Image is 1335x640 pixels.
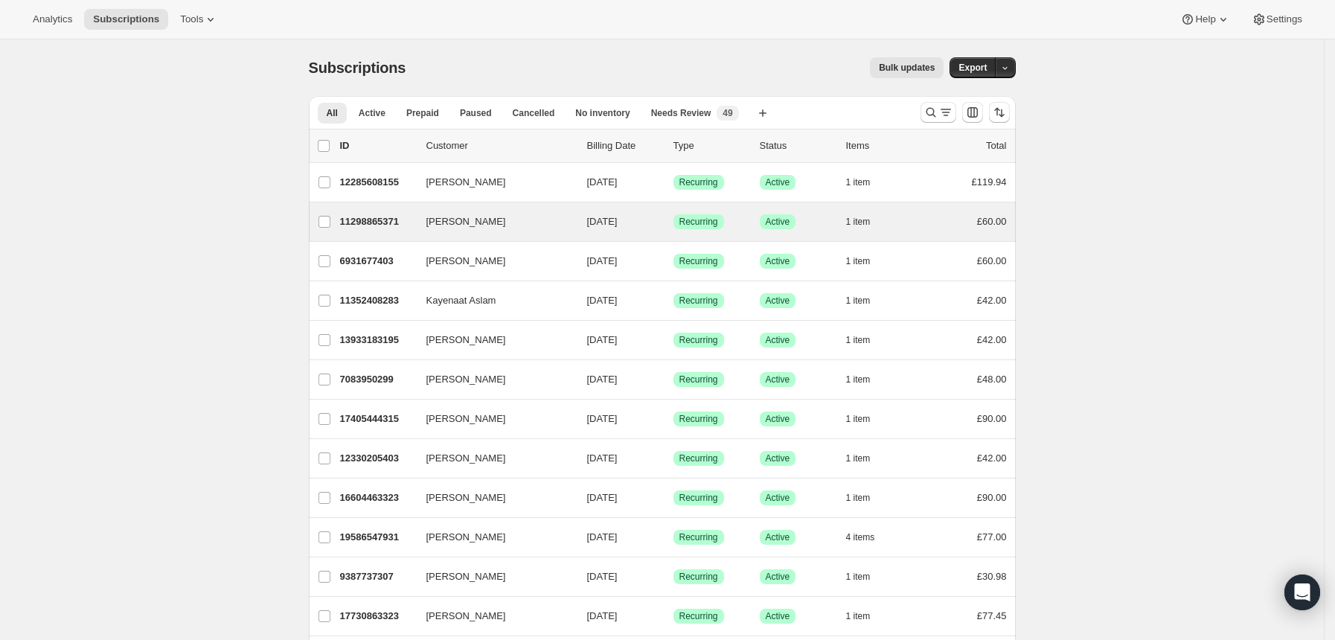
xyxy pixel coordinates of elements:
[846,487,887,508] button: 1 item
[340,606,1007,627] div: 17730863323[PERSON_NAME][DATE]SuccessRecurringSuccessActive1 item£77.45
[417,170,566,194] button: [PERSON_NAME]
[340,530,414,545] p: 19586547931
[679,531,718,543] span: Recurring
[679,374,718,385] span: Recurring
[977,492,1007,503] span: £90.00
[1171,9,1239,30] button: Help
[651,107,711,119] span: Needs Review
[417,565,566,589] button: [PERSON_NAME]
[417,447,566,470] button: [PERSON_NAME]
[426,372,506,387] span: [PERSON_NAME]
[679,334,718,346] span: Recurring
[340,330,1007,351] div: 13933183195[PERSON_NAME][DATE]SuccessRecurringSuccessActive1 item£42.00
[587,334,618,345] span: [DATE]
[426,490,506,505] span: [PERSON_NAME]
[587,374,618,385] span: [DATE]
[33,13,72,25] span: Analytics
[426,609,506,624] span: [PERSON_NAME]
[766,413,790,425] span: Active
[1267,13,1302,25] span: Settings
[417,407,566,431] button: [PERSON_NAME]
[93,13,159,25] span: Subscriptions
[340,290,1007,311] div: 11352408283Kayenaat Aslam[DATE]SuccessRecurringSuccessActive1 item£42.00
[766,452,790,464] span: Active
[426,175,506,190] span: [PERSON_NAME]
[846,527,891,548] button: 4 items
[679,176,718,188] span: Recurring
[977,531,1007,543] span: £77.00
[460,107,492,119] span: Paused
[340,333,414,348] p: 13933183195
[340,609,414,624] p: 17730863323
[587,138,662,153] p: Billing Date
[846,290,887,311] button: 1 item
[340,412,414,426] p: 17405444315
[766,492,790,504] span: Active
[879,62,935,74] span: Bulk updates
[766,571,790,583] span: Active
[587,255,618,266] span: [DATE]
[406,107,439,119] span: Prepaid
[340,211,1007,232] div: 11298865371[PERSON_NAME][DATE]SuccessRecurringSuccessActive1 item£60.00
[426,293,496,308] span: Kayenaat Aslam
[766,295,790,307] span: Active
[426,254,506,269] span: [PERSON_NAME]
[340,138,1007,153] div: IDCustomerBilling DateTypeStatusItemsTotal
[340,254,414,269] p: 6931677403
[340,251,1007,272] div: 6931677403[PERSON_NAME][DATE]SuccessRecurringSuccessActive1 item£60.00
[417,604,566,628] button: [PERSON_NAME]
[846,610,871,622] span: 1 item
[417,525,566,549] button: [PERSON_NAME]
[977,374,1007,385] span: £48.00
[587,571,618,582] span: [DATE]
[587,295,618,306] span: [DATE]
[921,102,956,123] button: Search and filter results
[340,448,1007,469] div: 12330205403[PERSON_NAME][DATE]SuccessRecurringSuccessActive1 item£42.00
[846,606,887,627] button: 1 item
[766,176,790,188] span: Active
[846,176,871,188] span: 1 item
[417,368,566,391] button: [PERSON_NAME]
[426,138,575,153] p: Customer
[846,413,871,425] span: 1 item
[340,372,414,387] p: 7083950299
[846,492,871,504] span: 1 item
[751,103,775,124] button: Create new view
[846,334,871,346] span: 1 item
[587,216,618,227] span: [DATE]
[846,251,887,272] button: 1 item
[679,216,718,228] span: Recurring
[587,176,618,188] span: [DATE]
[587,452,618,464] span: [DATE]
[986,138,1006,153] p: Total
[846,330,887,351] button: 1 item
[1284,575,1320,610] div: Open Intercom Messenger
[417,328,566,352] button: [PERSON_NAME]
[417,210,566,234] button: [PERSON_NAME]
[870,57,944,78] button: Bulk updates
[766,216,790,228] span: Active
[587,492,618,503] span: [DATE]
[84,9,168,30] button: Subscriptions
[340,214,414,229] p: 11298865371
[846,409,887,429] button: 1 item
[679,610,718,622] span: Recurring
[24,9,81,30] button: Analytics
[977,452,1007,464] span: £42.00
[846,138,921,153] div: Items
[846,172,887,193] button: 1 item
[989,102,1010,123] button: Sort the results
[962,102,983,123] button: Customize table column order and visibility
[977,295,1007,306] span: £42.00
[760,138,834,153] p: Status
[1195,13,1215,25] span: Help
[340,409,1007,429] div: 17405444315[PERSON_NAME][DATE]SuccessRecurringSuccessActive1 item£90.00
[340,487,1007,508] div: 16604463323[PERSON_NAME][DATE]SuccessRecurringSuccessActive1 item£90.00
[340,566,1007,587] div: 9387737307[PERSON_NAME][DATE]SuccessRecurringSuccessActive1 item£30.98
[766,334,790,346] span: Active
[977,610,1007,621] span: £77.45
[340,369,1007,390] div: 7083950299[PERSON_NAME][DATE]SuccessRecurringSuccessActive1 item£48.00
[340,172,1007,193] div: 12285608155[PERSON_NAME][DATE]SuccessRecurringSuccessActive1 item£119.94
[977,216,1007,227] span: £60.00
[679,571,718,583] span: Recurring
